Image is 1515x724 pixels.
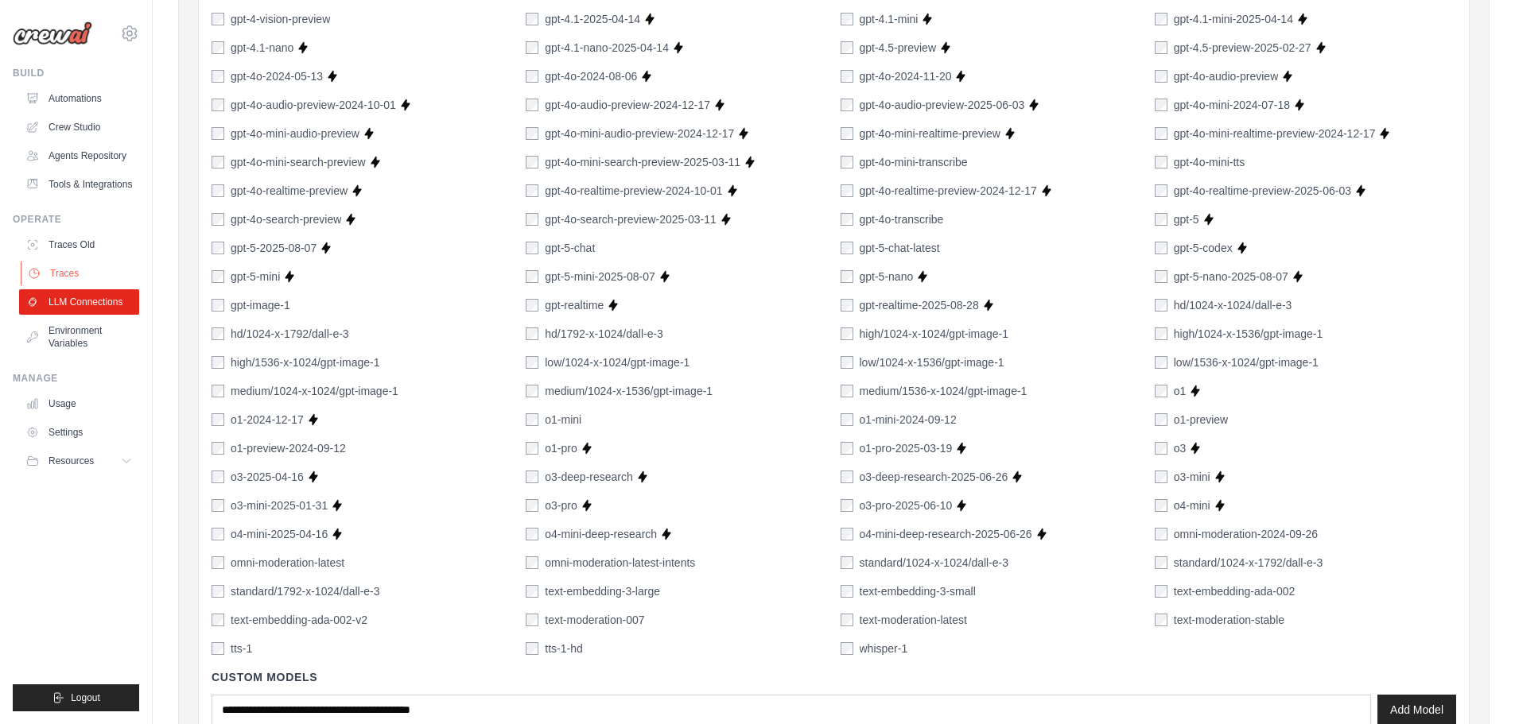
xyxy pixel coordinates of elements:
label: gpt-4o-audio-preview-2024-10-01 [231,97,396,113]
label: gpt-5-chat [545,240,595,256]
label: text-moderation-stable [1174,612,1284,628]
input: high/1024-x-1024/gpt-image-1 [841,327,853,340]
label: gpt-5-2025-08-07 [231,240,317,256]
label: gpt-4o-mini-search-preview-2025-03-11 [545,154,740,170]
input: o1-pro-2025-03-19 [841,442,853,455]
input: o4-mini-deep-research-2025-06-26 [841,528,853,540]
input: standard/1024-x-1024/dall-e-3 [841,556,853,569]
label: o1-preview-2024-09-12 [231,440,346,456]
a: Environment Variables [19,318,139,356]
input: gpt-4.1-mini-2025-04-14 [1155,13,1167,25]
input: gpt-image-1 [212,299,224,312]
input: gpt-4o-search-preview-2025-03-11 [526,213,538,226]
input: gpt-4o-search-preview [212,213,224,226]
input: text-embedding-3-small [841,585,853,598]
input: text-embedding-3-large [526,585,538,598]
label: gpt-4o-realtime-preview-2024-12-17 [860,183,1037,199]
label: gpt-4.1-nano-2025-04-14 [545,40,669,56]
input: o4-mini-2025-04-16 [212,528,224,540]
input: o3-deep-research-2025-06-26 [841,470,853,483]
input: o1 [1155,385,1167,397]
label: gpt-4o-realtime-preview-2024-10-01 [545,183,722,199]
label: o4-mini-2025-04-16 [231,526,328,542]
label: gpt-4o-mini-audio-preview [231,126,359,141]
label: gpt-realtime [545,297,604,313]
input: o3-mini [1155,470,1167,483]
input: high/1024-x-1536/gpt-image-1 [1155,327,1167,340]
input: medium/1024-x-1536/gpt-image-1 [526,385,538,397]
input: gpt-4o-mini-realtime-preview [841,127,853,140]
input: high/1536-x-1024/gpt-image-1 [212,356,224,369]
label: omni-moderation-latest-intents [545,555,695,571]
a: Crew Studio [19,114,139,140]
label: gpt-4.1-mini-2025-04-14 [1174,11,1293,27]
label: medium/1024-x-1024/gpt-image-1 [231,383,398,399]
label: gpt-realtime-2025-08-28 [860,297,979,313]
input: o3-mini-2025-01-31 [212,499,224,512]
input: medium/1536-x-1024/gpt-image-1 [841,385,853,397]
label: gpt-4-vision-preview [231,11,330,27]
input: hd/1024-x-1024/dall-e-3 [1155,299,1167,312]
label: low/1024-x-1536/gpt-image-1 [860,354,1004,370]
a: Traces Old [19,232,139,257]
label: whisper-1 [860,641,908,656]
input: gpt-5-nano-2025-08-07 [1155,270,1167,283]
input: o3-pro-2025-06-10 [841,499,853,512]
label: medium/1536-x-1024/gpt-image-1 [860,383,1027,399]
input: text-moderation-latest [841,614,853,626]
a: Automations [19,86,139,111]
label: gpt-4o-mini-realtime-preview-2024-12-17 [1174,126,1376,141]
a: Traces [21,261,141,286]
label: o3-mini-2025-01-31 [231,498,328,513]
label: o3-pro-2025-06-10 [860,498,953,513]
label: o3 [1174,440,1187,456]
label: low/1536-x-1024/gpt-image-1 [1174,354,1319,370]
input: gpt-4o-mini-tts [1155,156,1167,168]
input: o3-2025-04-16 [212,470,224,483]
label: gpt-4o-audio-preview-2025-06-03 [860,97,1025,113]
label: gpt-4o-transcribe [860,211,944,227]
label: gpt-4o-2024-05-13 [231,68,323,84]
input: omni-moderation-2024-09-26 [1155,528,1167,540]
input: o1-mini [526,413,538,426]
input: text-moderation-stable [1155,614,1167,626]
label: hd/1792-x-1024/dall-e-3 [545,326,663,342]
label: o3-2025-04-16 [231,469,304,485]
label: o4-mini [1174,498,1210,513]
label: o3-mini [1174,469,1210,485]
input: gpt-4.5-preview [841,41,853,54]
div: Manage [13,372,139,385]
label: tts-1 [231,641,252,656]
h4: Custom Models [212,669,1456,685]
input: text-moderation-007 [526,614,538,626]
input: tts-1 [212,642,224,655]
label: gpt-4.5-preview [860,40,937,56]
label: o1 [1174,383,1187,399]
label: gpt-4o-realtime-preview [231,183,348,199]
img: Logo [13,21,92,45]
input: gpt-4o-realtime-preview-2025-06-03 [1155,184,1167,197]
label: gpt-image-1 [231,297,290,313]
input: gpt-5 [1155,213,1167,226]
input: o3 [1155,442,1167,455]
input: gpt-4.1-nano [212,41,224,54]
input: gpt-4.5-preview-2025-02-27 [1155,41,1167,54]
input: gpt-4.1-mini [841,13,853,25]
input: hd/1024-x-1792/dall-e-3 [212,327,224,340]
label: gpt-5-codex [1174,240,1233,256]
input: o4-mini [1155,499,1167,512]
label: o1-pro-2025-03-19 [860,440,953,456]
a: Tools & Integrations [19,172,139,197]
input: standard/1792-x-1024/dall-e-3 [212,585,224,598]
label: gpt-5-nano [860,269,914,285]
input: low/1024-x-1536/gpt-image-1 [841,356,853,369]
button: Logout [13,684,139,711]
input: gpt-4o-audio-preview [1155,70,1167,83]
label: gpt-4o-mini-2024-07-18 [1174,97,1290,113]
label: medium/1024-x-1536/gpt-image-1 [545,383,713,399]
input: gpt-4.1-2025-04-14 [526,13,538,25]
div: Operate [13,213,139,226]
label: o1-2024-12-17 [231,412,304,428]
input: gpt-realtime [526,299,538,312]
label: gpt-4o-realtime-preview-2025-06-03 [1174,183,1351,199]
